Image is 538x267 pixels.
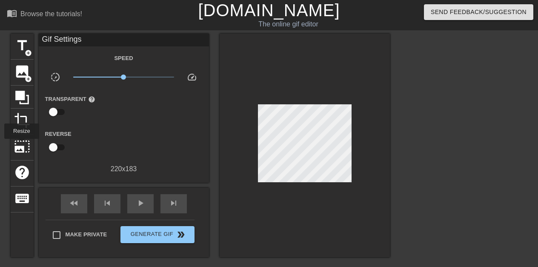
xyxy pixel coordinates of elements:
[45,95,95,103] label: Transparent
[45,130,72,138] label: Reverse
[39,34,209,46] div: Gif Settings
[88,96,95,103] span: help
[114,54,133,63] label: Speed
[25,49,32,57] span: add_circle
[7,8,82,21] a: Browse the tutorials!
[14,63,30,80] span: image
[198,1,340,20] a: [DOMAIN_NAME]
[14,164,30,181] span: help
[25,75,32,83] span: add_circle
[431,7,527,17] span: Send Feedback/Suggestion
[187,72,197,82] span: speed
[169,198,179,208] span: skip_next
[20,10,82,17] div: Browse the tutorials!
[135,198,146,208] span: play_arrow
[14,190,30,207] span: keyboard
[69,198,79,208] span: fast_rewind
[14,112,30,129] span: crop
[183,19,393,29] div: The online gif editor
[120,226,194,243] button: Generate Gif
[39,164,209,174] div: 220 x 183
[14,138,30,155] span: photo_size_select_large
[176,230,186,240] span: double_arrow
[66,230,107,239] span: Make Private
[14,37,30,54] span: title
[50,72,60,82] span: slow_motion_video
[7,8,17,18] span: menu_book
[102,198,112,208] span: skip_previous
[424,4,533,20] button: Send Feedback/Suggestion
[124,230,191,240] span: Generate Gif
